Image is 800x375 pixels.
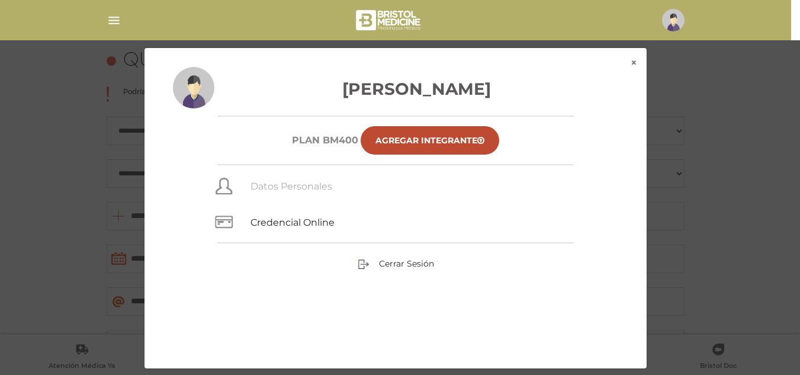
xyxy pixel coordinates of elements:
span: Cerrar Sesión [379,258,434,269]
a: Agregar Integrante [361,126,499,155]
img: profile-placeholder.svg [173,67,214,108]
a: Datos Personales [250,181,332,192]
a: Cerrar Sesión [358,258,434,269]
a: Credencial Online [250,217,335,228]
img: profile-placeholder.svg [662,9,685,31]
img: bristol-medicine-blanco.png [354,6,425,34]
button: × [621,48,647,78]
img: Cober_menu-lines-white.svg [107,13,121,28]
h3: [PERSON_NAME] [173,76,618,101]
h6: Plan BM400 [292,134,358,146]
img: sign-out.png [358,258,370,270]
